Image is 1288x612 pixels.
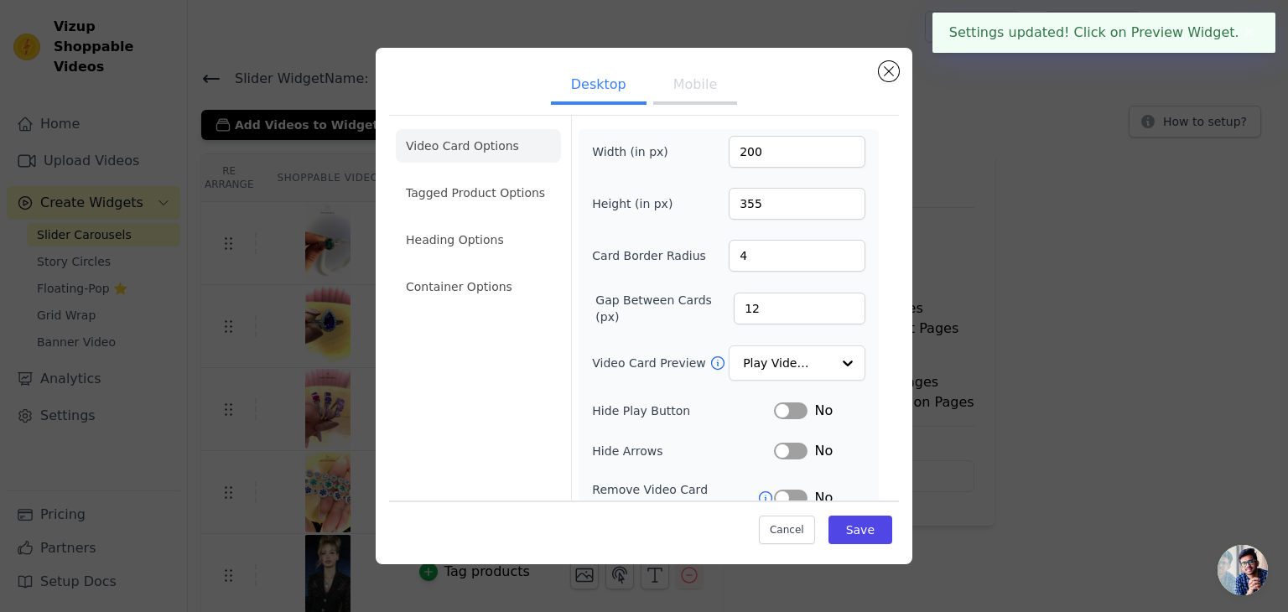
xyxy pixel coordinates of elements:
[592,355,709,371] label: Video Card Preview
[759,516,815,544] button: Cancel
[595,292,734,325] label: Gap Between Cards (px)
[879,61,899,81] button: Close modal
[592,443,774,459] label: Hide Arrows
[592,143,683,160] label: Width (in px)
[551,68,647,105] button: Desktop
[1239,23,1259,43] button: Close
[1218,545,1268,595] a: Open chat
[592,481,757,515] label: Remove Video Card Shadow
[932,13,1275,53] div: Settings updated! Click on Preview Widget.
[592,402,774,419] label: Hide Play Button
[814,441,833,461] span: No
[396,129,561,163] li: Video Card Options
[592,195,683,212] label: Height (in px)
[592,247,706,264] label: Card Border Radius
[396,270,561,303] li: Container Options
[396,223,561,257] li: Heading Options
[828,516,892,544] button: Save
[653,68,737,105] button: Mobile
[396,176,561,210] li: Tagged Product Options
[814,401,833,421] span: No
[814,488,833,508] span: No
